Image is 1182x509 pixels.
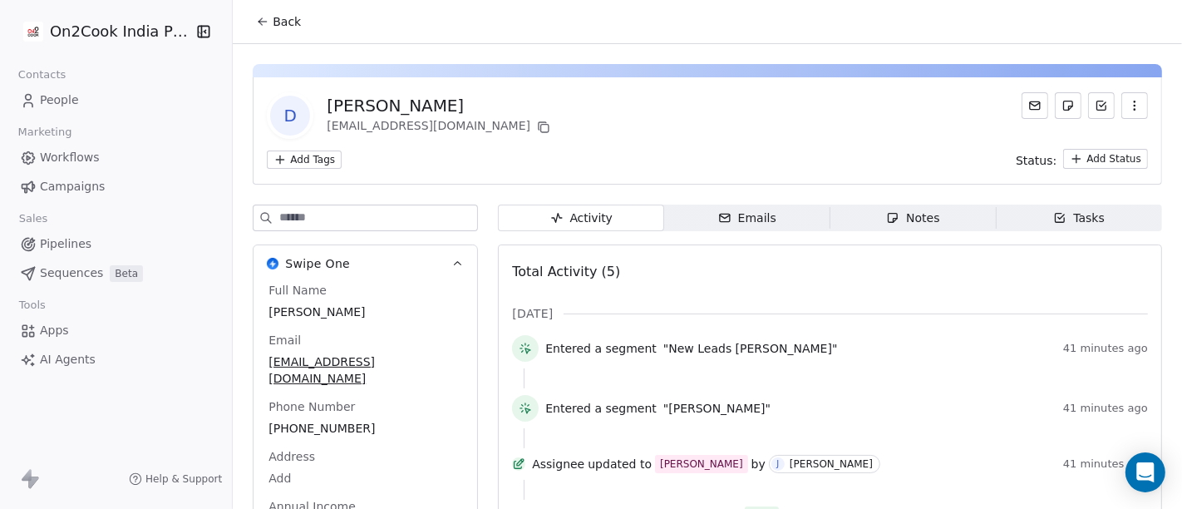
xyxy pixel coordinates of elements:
[267,258,278,269] img: Swipe One
[40,264,103,282] span: Sequences
[512,305,553,322] span: [DATE]
[23,22,43,42] img: on2cook%20logo-04%20copy.jpg
[265,332,304,348] span: Email
[1063,342,1148,355] span: 41 minutes ago
[50,21,191,42] span: On2Cook India Pvt. Ltd.
[40,149,100,166] span: Workflows
[886,210,939,227] div: Notes
[1053,210,1105,227] div: Tasks
[512,264,620,279] span: Total Activity (5)
[40,178,105,195] span: Campaigns
[1016,152,1056,169] span: Status:
[270,96,310,136] span: D
[718,210,776,227] div: Emails
[12,293,52,318] span: Tools
[265,448,318,465] span: Address
[268,353,462,387] span: [EMAIL_ADDRESS][DOMAIN_NAME]
[1125,452,1165,492] div: Open Intercom Messenger
[588,456,652,472] span: updated to
[40,235,91,253] span: Pipelines
[13,317,219,344] a: Apps
[11,120,79,145] span: Marketing
[751,456,766,472] span: by
[285,255,350,272] span: Swipe One
[11,62,73,87] span: Contacts
[790,458,873,470] div: [PERSON_NAME]
[13,346,219,373] a: AI Agents
[40,322,69,339] span: Apps
[1063,457,1148,471] span: 41 minutes ago
[776,457,779,471] div: J
[1063,149,1148,169] button: Add Status
[273,13,301,30] span: Back
[1063,402,1148,415] span: 41 minutes ago
[268,470,462,487] span: Add
[129,472,222,486] a: Help & Support
[13,144,219,171] a: Workflows
[545,400,657,417] span: Entered a segment
[246,7,311,37] button: Back
[20,17,184,46] button: On2Cook India Pvt. Ltd.
[265,398,358,415] span: Phone Number
[40,351,96,368] span: AI Agents
[327,117,554,137] div: [EMAIL_ADDRESS][DOMAIN_NAME]
[110,265,143,282] span: Beta
[13,173,219,200] a: Campaigns
[254,245,477,282] button: Swipe OneSwipe One
[40,91,79,109] span: People
[265,282,330,299] span: Full Name
[660,456,743,472] div: [PERSON_NAME]
[12,206,55,231] span: Sales
[532,456,584,472] span: Assignee
[663,400,771,417] span: "[PERSON_NAME]"
[145,472,222,486] span: Help & Support
[268,420,462,437] span: [PHONE_NUMBER]
[13,86,219,114] a: People
[268,304,462,320] span: [PERSON_NAME]
[13,230,219,258] a: Pipelines
[545,340,657,357] span: Entered a segment
[13,259,219,287] a: SequencesBeta
[663,340,838,357] span: "New Leads [PERSON_NAME]"
[267,151,342,169] button: Add Tags
[327,94,554,117] div: [PERSON_NAME]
